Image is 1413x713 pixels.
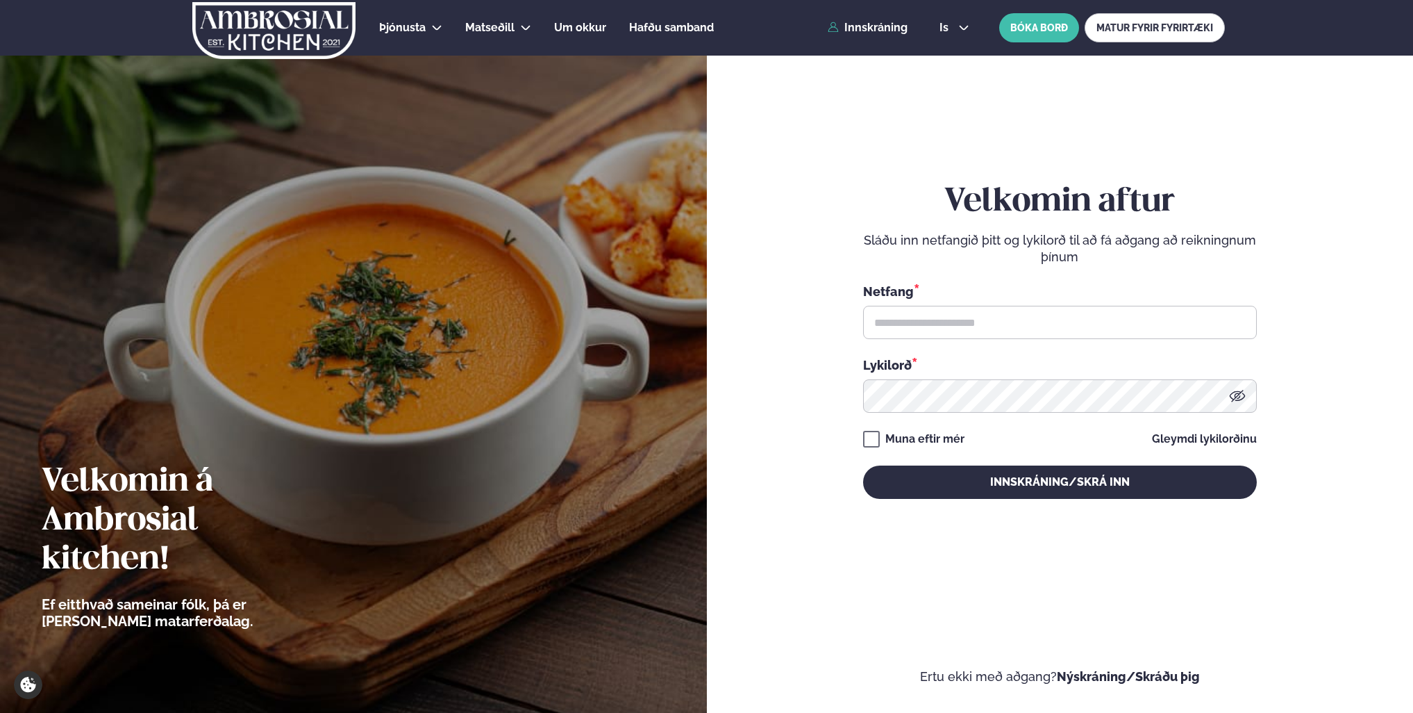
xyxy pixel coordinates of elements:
[465,19,515,36] a: Matseðill
[999,13,1079,42] button: BÓKA BORÐ
[863,466,1257,499] button: Innskráning/Skrá inn
[863,356,1257,374] div: Lykilorð
[379,21,426,34] span: Þjónusta
[191,2,357,59] img: logo
[928,22,980,33] button: is
[629,21,714,34] span: Hafðu samband
[1085,13,1225,42] a: MATUR FYRIR FYRIRTÆKI
[465,21,515,34] span: Matseðill
[828,22,908,34] a: Innskráning
[379,19,426,36] a: Þjónusta
[14,671,42,699] a: Cookie settings
[629,19,714,36] a: Hafðu samband
[42,596,330,630] p: Ef eitthvað sameinar fólk, þá er [PERSON_NAME] matarferðalag.
[1152,434,1257,445] a: Gleymdi lykilorðinu
[863,183,1257,222] h2: Velkomin aftur
[554,19,606,36] a: Um okkur
[863,282,1257,300] div: Netfang
[749,669,1372,685] p: Ertu ekki með aðgang?
[554,21,606,34] span: Um okkur
[42,463,330,580] h2: Velkomin á Ambrosial kitchen!
[1057,669,1200,684] a: Nýskráning/Skráðu þig
[939,22,953,33] span: is
[863,232,1257,265] p: Sláðu inn netfangið þitt og lykilorð til að fá aðgang að reikningnum þínum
